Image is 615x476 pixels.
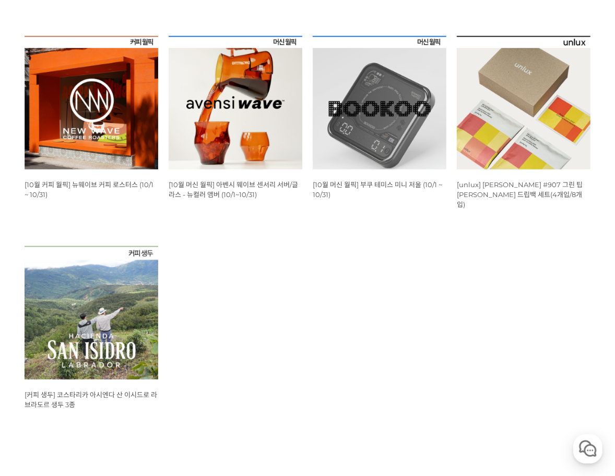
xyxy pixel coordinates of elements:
img: [unlux] 파나마 잰슨 #907 그린 팁 게이샤 워시드 드립백 세트(4개입/8개입) [457,36,590,169]
a: [10월 머신 월픽] 부쿠 테미스 미니 저울 (10/1 ~ 10/31) [313,180,442,199]
span: 홈 [33,346,39,355]
img: [10월 머신 월픽] 아벤시 웨이브 센서리 서버/글라스 - 뉴컬러 앰버 (10/1~10/31) [169,36,302,169]
span: 설정 [161,346,174,355]
a: [unlux] [PERSON_NAME] #907 그린 팁 [PERSON_NAME] 드립백 세트(4개입/8개입) [457,180,583,209]
span: 대화 [96,347,108,355]
img: [10월 커피 월픽] 뉴웨이브 커피 로스터스 (10/1 ~ 10/31) [25,36,158,169]
a: [10월 머신 월픽] 아벤시 웨이브 센서리 서버/글라스 - 뉴컬러 앰버 (10/1~10/31) [169,180,298,199]
img: 코스타리카 아시엔다 산 이시드로 라브라도르 [25,246,158,380]
a: [커피 생두] 코스타리카 아시엔다 산 이시드로 라브라도르 생두 3종 [25,390,157,409]
img: [10월 머신 월픽] 부쿠 테미스 미니 저울 (10/1 ~ 10/31) [313,36,446,169]
a: 대화 [69,331,135,357]
a: [10월 커피 월픽] 뉴웨이브 커피 로스터스 (10/1 ~ 10/31) [25,180,153,199]
a: 설정 [135,331,200,357]
a: 홈 [3,331,69,357]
